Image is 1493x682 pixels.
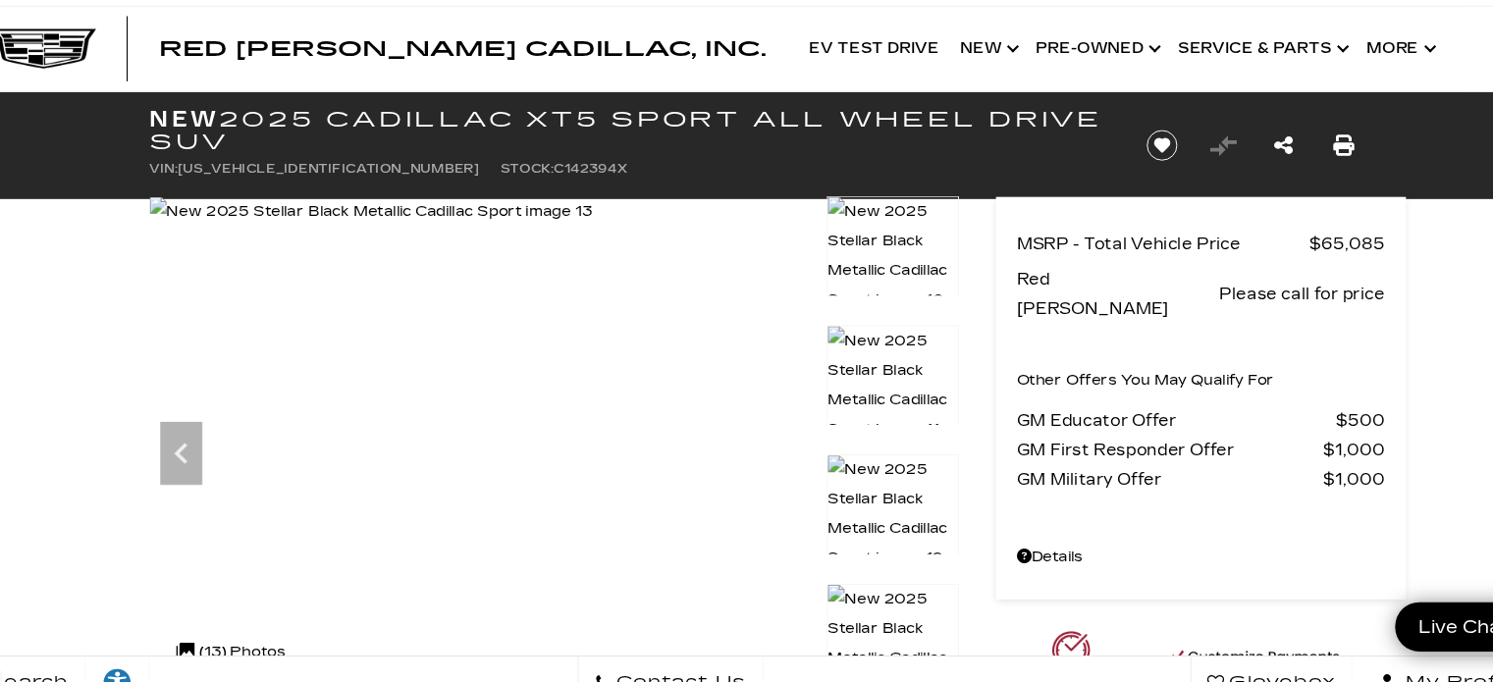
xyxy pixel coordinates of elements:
[934,26,1005,104] a: New
[187,119,252,142] strong: New
[39,46,137,83] img: Cadillac Dark Logo with Cadillac White Text
[618,644,745,671] span: Contact Us
[997,266,1341,321] a: Red [PERSON_NAME] Please call for price
[1293,141,1312,169] a: Print this New 2025 Cadillac XT5 Sport All Wheel Drive SUV
[1237,141,1254,169] a: Share this New 2025 Cadillac XT5 Sport All Wheel Drive SUV
[997,398,1296,426] span: GM Educator Offer
[197,413,237,472] div: Previous
[1175,140,1204,170] button: Vehicle Added To Compare List
[187,120,1086,163] h1: 2025 Cadillac XT5 Sport All Wheel Drive SUV
[1284,426,1341,453] span: $1,000
[1351,582,1478,628] a: Live Chat
[196,53,763,77] span: Red [PERSON_NAME] Cadillac, Inc.
[997,266,1187,321] span: Red [PERSON_NAME]
[202,604,324,652] div: (13) Photos
[515,170,565,184] span: Stock:
[997,453,1341,481] a: GM Military Offer $1,000
[1442,6,1493,19] span: 9 AM-6 PM
[997,234,1341,261] a: MSRP - Total Vehicle Price $65,085
[565,170,633,184] span: C142394X
[1414,26,1493,104] div: Search
[1313,26,1395,104] button: More
[997,426,1284,453] span: GM First Responder Offer
[128,643,187,672] div: Explore your accessibility options
[1138,26,1313,104] a: Service & Parts
[820,444,943,555] img: New 2025 Stellar Black Metallic Cadillac Sport image 12
[1296,398,1341,426] span: $500
[1159,633,1310,682] a: Glovebox
[196,55,763,75] a: Red [PERSON_NAME] Cadillac, Inc.
[997,426,1341,453] a: GM First Responder Offer $1,000
[10,642,55,662] section: Click to Open Cookie Consent Modal
[820,564,943,676] img: New 2025 Stellar Black Metallic Cadillac Sport image 13
[214,170,496,184] span: [US_VEHICLE_IDENTIFICATION_NUMBER]
[997,526,1341,553] a: Details
[997,453,1284,481] span: GM Military Offer
[1005,26,1138,104] a: Pre-Owned
[10,642,55,662] img: Opt-Out Icon
[778,7,937,18] a: Sales: [PHONE_NUMBER]
[1340,6,1405,19] span: Open [DATE]
[1187,280,1341,307] span: Please call for price
[1284,453,1341,481] span: $1,000
[997,361,1238,389] p: Other Offers You May Qualify For
[1362,594,1466,616] span: Live Chat
[187,170,214,184] span: VIN:
[997,234,1271,261] span: MSRP - Total Vehicle Price
[820,323,943,435] img: New 2025 Stellar Black Metallic Cadillac Sport image 11
[1310,633,1493,682] button: Open user profile menu
[1271,234,1341,261] span: $65,085
[1001,6,1111,19] span: [PHONE_NUMBER]
[997,398,1341,426] a: GM Educator Offer $500
[187,203,602,231] img: New 2025 Stellar Black Metallic Cadillac Sport image 13
[944,6,998,19] span: Service:
[128,633,187,682] a: Explore your accessibility options
[793,26,934,104] a: EV Test Drive
[1353,644,1470,671] span: My Profile
[820,202,943,314] img: New 2025 Stellar Black Metallic Cadillac Sport image 10
[937,7,1116,18] a: Service: [PHONE_NUMBER]
[823,6,933,19] span: [PHONE_NUMBER]
[1191,644,1295,671] span: Glovebox
[1136,6,1320,19] a: [STREET_ADDRESS][US_STATE]
[30,644,112,671] span: Search
[1407,6,1442,19] span: Sales:
[587,633,761,682] a: Contact Us
[1111,139,1154,171] button: Save vehicle
[778,6,820,19] span: Sales:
